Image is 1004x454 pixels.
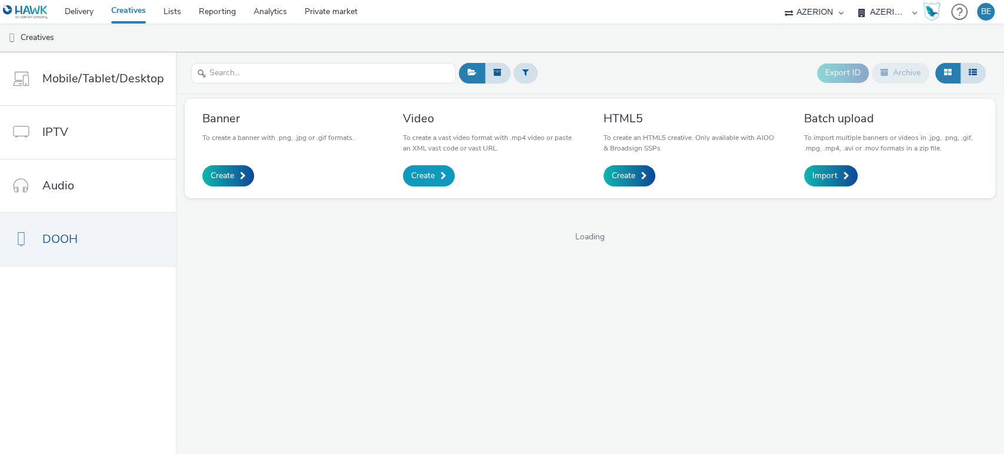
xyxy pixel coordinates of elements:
img: undefined Logo [3,5,48,19]
input: Search... [191,63,456,84]
p: To import multiple banners or videos in .jpg, .png, .gif, .mpg, .mp4, .avi or .mov formats in a z... [804,132,978,153]
span: IPTV [42,123,68,141]
a: Create [403,165,455,186]
button: Export ID [817,64,869,82]
img: dooh [6,32,18,44]
span: Mobile/Tablet/Desktop [42,70,164,87]
a: Create [603,165,655,186]
span: Import [812,170,838,182]
h3: HTML5 [603,111,777,126]
a: Import [804,165,858,186]
span: Create [411,170,435,182]
p: To create an HTML5 creative. Only available with AIOO & Broadsign SSPs [603,132,777,153]
a: Hawk Academy [923,2,945,21]
span: Create [211,170,234,182]
button: Grid [935,63,960,83]
a: Create [202,165,254,186]
button: Table [960,63,986,83]
div: BE [981,3,991,21]
span: Loading [176,231,1004,243]
img: Hawk Academy [923,2,940,21]
span: Audio [42,177,74,194]
h3: Batch upload [804,111,978,126]
span: DOOH [42,231,78,248]
p: To create a vast video format with .mp4 video or paste an XML vast code or vast URL. [403,132,576,153]
span: Create [612,170,635,182]
button: Archive [872,63,929,83]
h3: Video [403,111,576,126]
h3: Banner [202,111,354,126]
p: To create a banner with .png, .jpg or .gif formats. [202,132,354,143]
